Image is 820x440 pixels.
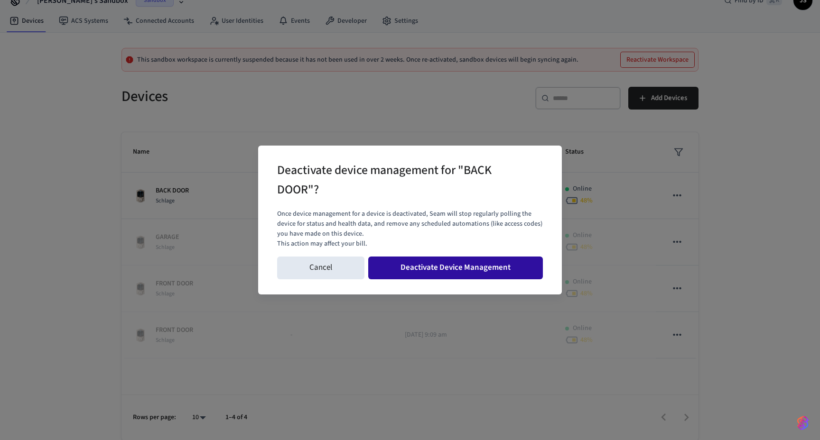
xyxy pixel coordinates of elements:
button: Deactivate Device Management [368,257,543,279]
img: SeamLogoGradient.69752ec5.svg [797,415,809,431]
p: This action may affect your bill. [277,239,543,249]
h2: Deactivate device management for "BACK DOOR"? [277,157,516,205]
button: Cancel [277,257,364,279]
p: Once device management for a device is deactivated, Seam will stop regularly polling the device f... [277,209,543,239]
